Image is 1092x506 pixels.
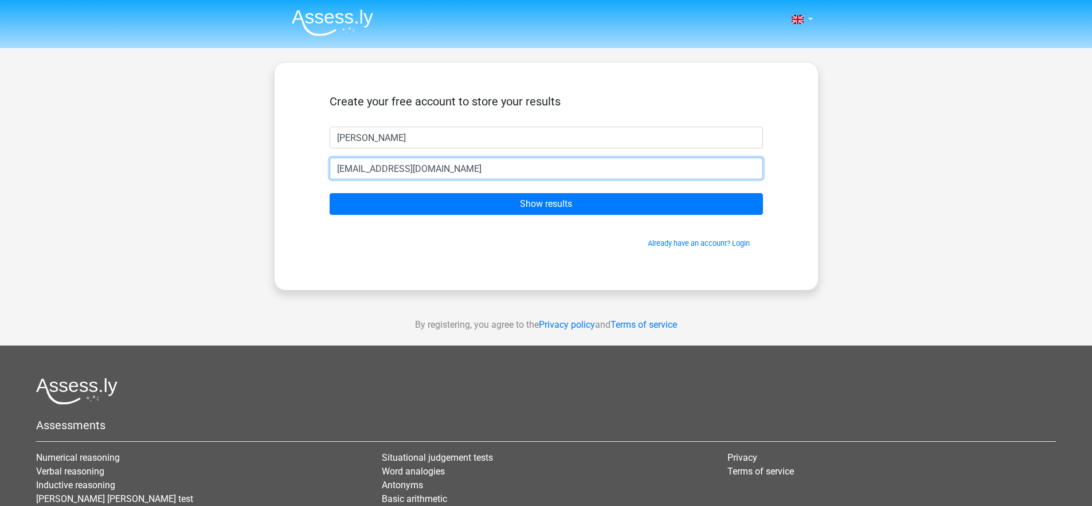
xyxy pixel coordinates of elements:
[382,480,423,491] a: Antonyms
[382,452,493,463] a: Situational judgement tests
[292,9,373,36] img: Assessly
[330,95,763,108] h5: Create your free account to store your results
[610,319,677,330] a: Terms of service
[36,378,118,405] img: Assessly logo
[330,127,763,148] input: First name
[36,480,115,491] a: Inductive reasoning
[539,319,595,330] a: Privacy policy
[36,452,120,463] a: Numerical reasoning
[727,466,794,477] a: Terms of service
[36,493,193,504] a: [PERSON_NAME] [PERSON_NAME] test
[727,452,757,463] a: Privacy
[36,418,1056,432] h5: Assessments
[648,239,750,248] a: Already have an account? Login
[382,493,447,504] a: Basic arithmetic
[382,466,445,477] a: Word analogies
[330,158,763,179] input: Email
[36,466,104,477] a: Verbal reasoning
[330,193,763,215] input: Show results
